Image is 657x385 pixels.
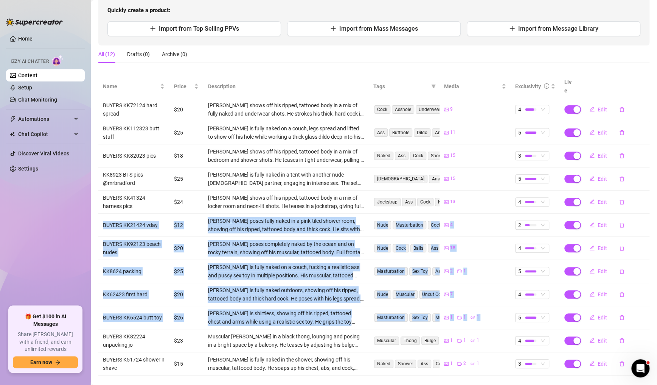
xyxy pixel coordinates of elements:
[208,217,364,233] div: [PERSON_NAME] poses fully naked in a pink-tiled shower room, showing off his ripped, tattooed bod...
[518,105,521,114] span: 4
[463,314,466,321] span: 1
[463,360,466,367] span: 2
[518,360,521,368] span: 3
[18,128,72,140] span: Chat Copilot
[416,105,444,114] span: Underwear
[613,358,631,370] button: delete
[598,222,607,228] span: Edit
[444,223,449,227] span: picture
[589,291,595,297] span: edit
[583,196,613,208] button: Edit
[374,336,399,345] span: Muscular
[613,311,631,324] button: delete
[18,150,69,157] a: Discover Viral Videos
[374,360,393,368] span: Naked
[98,144,169,167] td: BUYERS KK82023 pics
[444,269,449,274] span: picture
[208,171,364,187] div: [PERSON_NAME] is fully naked in a tent with another nude [DEMOGRAPHIC_DATA] partner, engaging in ...
[518,336,521,345] span: 4
[373,82,428,91] span: Tags
[374,128,388,137] span: Ass
[374,105,390,114] span: Cock
[444,246,449,250] span: picture
[450,175,455,182] span: 15
[330,25,336,31] span: plus
[287,21,461,36] button: Import from Mass Messages
[589,268,595,274] span: edit
[107,7,170,14] strong: Quickly create a product:
[518,221,521,229] span: 2
[619,338,624,343] span: delete
[107,21,281,36] button: Import from Top Selling PPVs
[613,103,631,116] button: delete
[544,83,549,89] span: info-circle
[374,221,391,229] span: Nude
[457,362,462,366] span: video-camera
[583,358,613,370] button: Edit
[589,176,595,181] span: edit
[450,198,455,205] span: 13
[471,338,475,343] span: gif
[444,82,500,91] span: Media
[619,292,624,297] span: delete
[169,352,203,376] td: $15
[444,338,449,343] span: picture
[457,269,462,274] span: video-camera
[150,25,156,31] span: plus
[208,240,364,257] div: [PERSON_NAME] poses completely naked by the ocean and on rocky terrain, showing off his muscular,...
[589,338,595,343] span: edit
[613,173,631,185] button: delete
[450,268,453,275] span: 2
[417,198,433,206] span: Cock
[98,352,169,376] td: BUYERS K51724 shower n shave
[598,268,607,274] span: Edit
[159,25,239,32] span: Import from Top Selling PPVs
[463,268,466,275] span: 1
[169,75,203,98] th: Price
[6,18,63,26] img: logo-BBDzfeDw.svg
[169,144,203,167] td: $18
[374,152,393,160] span: Naked
[444,315,449,320] span: picture
[395,152,408,160] span: Ass
[583,173,613,185] button: Edit
[598,106,607,113] span: Edit
[169,167,203,191] td: $25
[560,75,579,98] th: Live
[583,219,613,231] button: Edit
[169,283,203,306] td: $20
[395,360,416,368] span: Shower
[450,291,453,298] span: 7
[619,246,624,251] span: delete
[432,267,446,275] span: Ass
[619,315,624,320] span: delete
[203,75,368,98] th: Description
[98,50,115,58] div: All (12)
[518,290,521,299] span: 4
[613,265,631,277] button: delete
[613,219,631,231] button: delete
[393,221,426,229] span: Masturbation
[208,147,364,164] div: [PERSON_NAME] shows off his ripped, tattooed body in a mix of bedroom and shower shots. He teases...
[98,306,169,329] td: BUYERS KK6524 butt toy
[392,105,414,114] span: Asshole
[589,199,595,204] span: edit
[518,198,521,206] span: 4
[619,107,624,112] span: delete
[463,337,466,344] span: 1
[598,130,607,136] span: Edit
[477,360,479,367] span: 1
[432,128,447,137] span: Anal
[13,313,78,328] span: 🎁 Get $100 in AI Messages
[613,127,631,139] button: delete
[518,128,521,137] span: 5
[518,175,521,183] span: 5
[598,315,607,321] span: Edit
[428,152,449,160] span: Shower
[589,153,595,158] span: edit
[450,106,453,113] span: 9
[598,361,607,367] span: Edit
[169,98,203,121] td: $20
[433,360,449,368] span: Cock
[410,152,426,160] span: Cock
